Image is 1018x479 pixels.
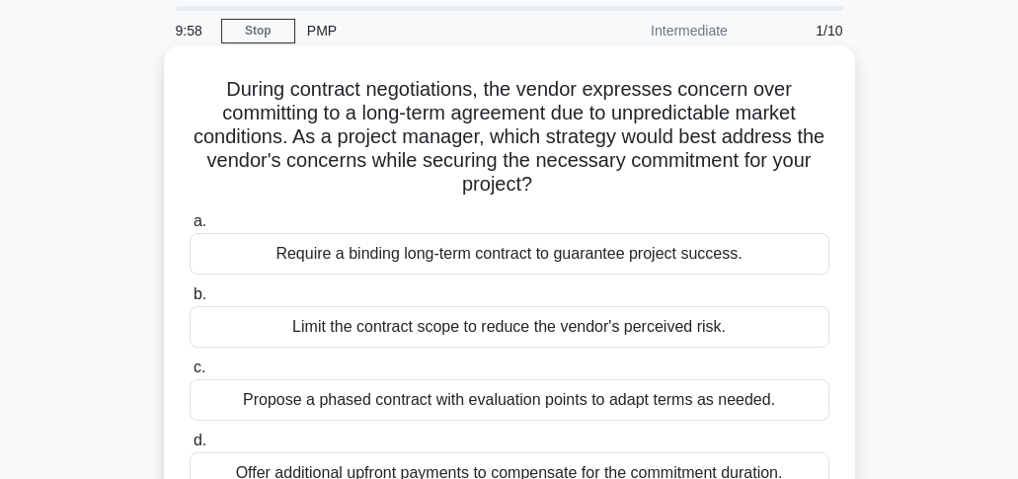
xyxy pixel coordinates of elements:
div: Intermediate [567,11,740,50]
div: Propose a phased contract with evaluation points to adapt terms as needed. [190,379,829,421]
div: 9:58 [164,11,221,50]
a: Stop [221,19,295,43]
span: d. [194,432,206,448]
span: a. [194,212,206,229]
div: Require a binding long-term contract to guarantee project success. [190,233,829,275]
div: Limit the contract scope to reduce the vendor's perceived risk. [190,306,829,348]
span: c. [194,359,205,375]
h5: During contract negotiations, the vendor expresses concern over committing to a long-term agreeme... [188,77,831,198]
div: PMP [295,11,567,50]
div: 1/10 [740,11,855,50]
span: b. [194,285,206,302]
